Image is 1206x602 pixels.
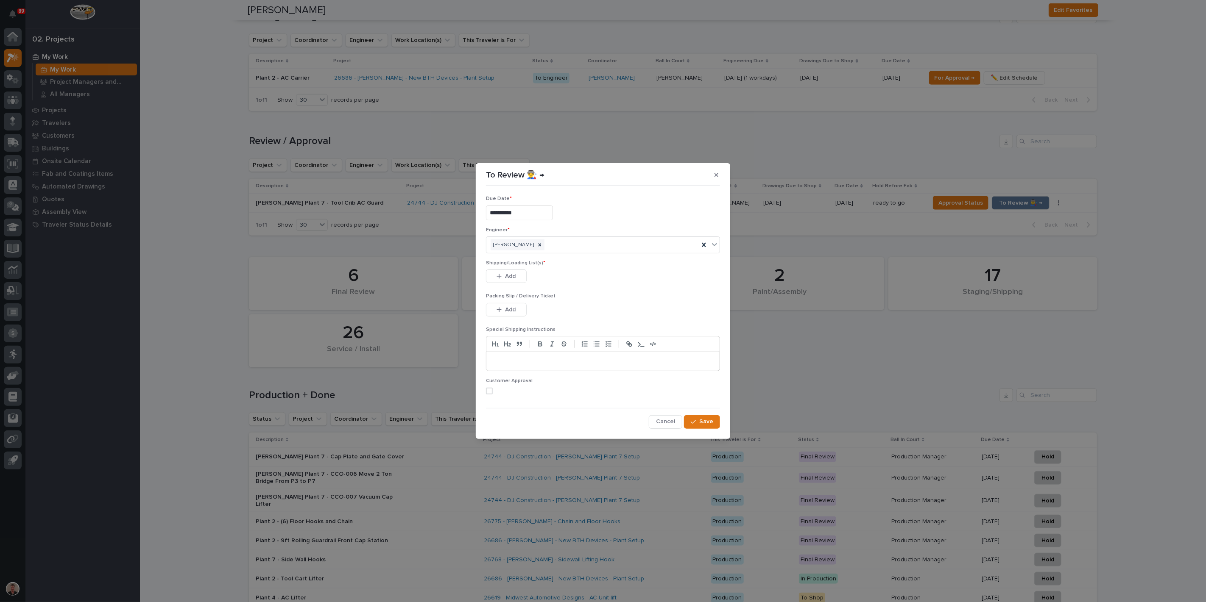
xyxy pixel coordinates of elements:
[505,272,516,280] span: Add
[486,261,545,266] span: Shipping/Loading List(s)
[486,303,527,316] button: Add
[486,227,510,233] span: Engineer
[486,269,527,283] button: Add
[486,170,544,180] p: To Review 👨‍🏭 →
[699,418,713,425] span: Save
[505,306,516,313] span: Add
[649,415,682,429] button: Cancel
[486,196,512,201] span: Due Date
[656,418,675,425] span: Cancel
[684,415,720,429] button: Save
[486,294,556,299] span: Packing Slip / Delivery Ticket
[486,327,556,332] span: Special Shipping Instructions
[491,239,535,251] div: [PERSON_NAME]
[486,378,533,383] span: Customer Approval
